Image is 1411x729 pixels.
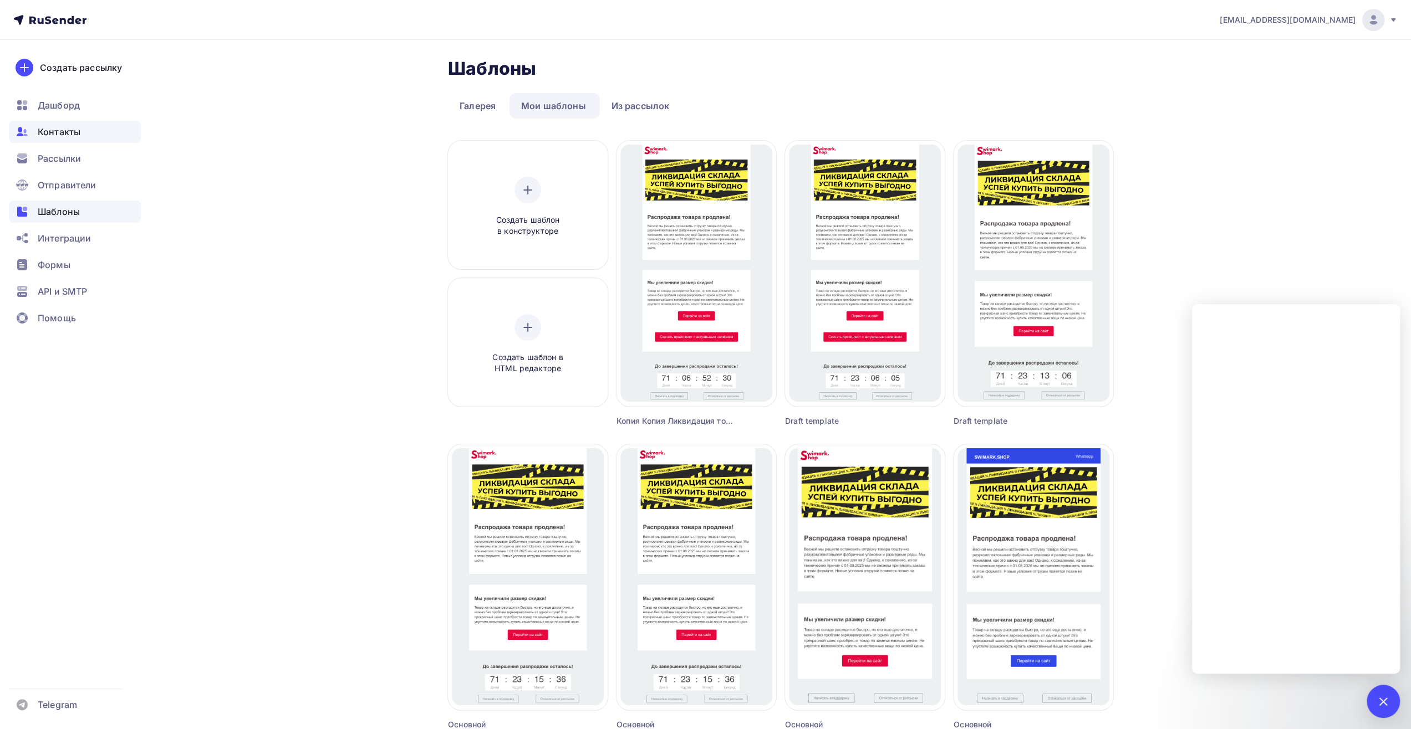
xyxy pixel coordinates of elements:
span: Шаблоны [38,205,80,218]
span: Telegram [38,698,77,711]
span: API и SMTP [38,285,87,298]
a: Формы [9,254,141,276]
h2: Шаблоны [448,58,536,80]
div: Копия Копия Ликвидация товара! [617,415,736,427]
a: [EMAIL_ADDRESS][DOMAIN_NAME] [1220,9,1398,31]
span: Дашборд [38,99,80,112]
div: Draft template [954,415,1073,427]
a: Из рассылок [600,93,681,119]
a: Шаблоны [9,201,141,223]
a: Галерея [448,93,507,119]
span: Помощь [38,311,76,325]
div: Создать рассылку [40,61,122,74]
span: Контакты [38,125,80,138]
span: Создать шаблон в конструкторе [475,214,580,237]
span: Рассылки [38,152,81,165]
a: Рассылки [9,147,141,170]
span: [EMAIL_ADDRESS][DOMAIN_NAME] [1220,14,1356,25]
span: Интеграции [38,232,91,245]
div: Draft template [785,415,905,427]
span: Создать шаблон в HTML редакторе [475,352,580,374]
a: Отправители [9,174,141,196]
a: Мои шаблоны [510,93,598,119]
span: Отправители [38,178,96,192]
a: Контакты [9,121,141,143]
a: Дашборд [9,94,141,116]
span: Формы [38,258,70,271]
